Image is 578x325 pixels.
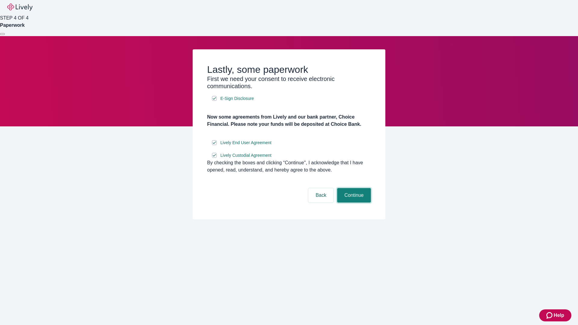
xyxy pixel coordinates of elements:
h4: Now some agreements from Lively and our bank partner, Choice Financial. Please note your funds wi... [207,113,371,128]
button: Back [308,188,334,203]
span: Lively End User Agreement [220,140,272,146]
span: Lively Custodial Agreement [220,152,272,159]
a: e-sign disclosure document [219,152,273,159]
button: Zendesk support iconHelp [539,309,571,321]
h3: First we need your consent to receive electronic communications. [207,75,371,90]
span: E-Sign Disclosure [220,95,254,102]
a: e-sign disclosure document [219,139,273,147]
img: Lively [7,4,33,11]
a: e-sign disclosure document [219,95,255,102]
button: Continue [337,188,371,203]
span: Help [554,312,564,319]
div: By checking the boxes and clicking “Continue", I acknowledge that I have opened, read, understand... [207,159,371,174]
h2: Lastly, some paperwork [207,64,371,75]
svg: Zendesk support icon [546,312,554,319]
